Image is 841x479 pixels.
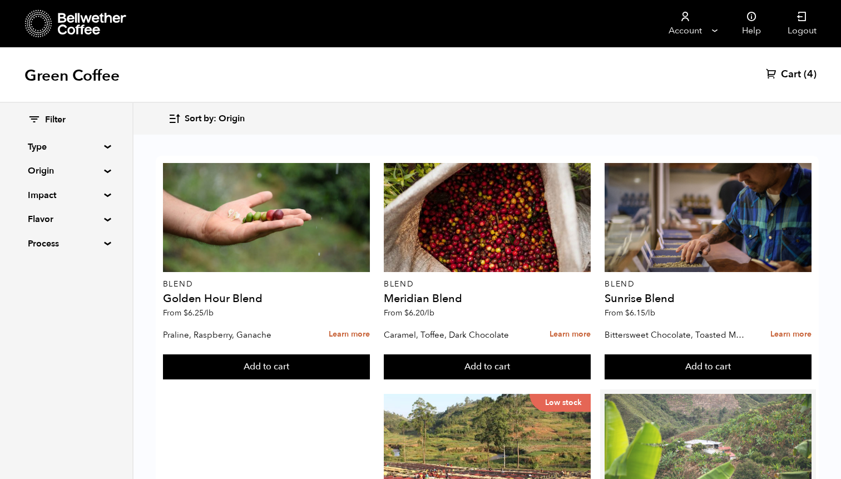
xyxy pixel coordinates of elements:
[163,308,214,318] span: From
[530,394,591,412] p: Low stock
[770,323,812,347] a: Learn more
[645,308,655,318] span: /lb
[329,323,370,347] a: Learn more
[605,293,812,304] h4: Sunrise Blend
[605,354,812,380] button: Add to cart
[24,66,120,86] h1: Green Coffee
[163,354,370,380] button: Add to cart
[28,140,105,154] summary: Type
[384,308,434,318] span: From
[28,189,105,202] summary: Impact
[424,308,434,318] span: /lb
[384,354,591,380] button: Add to cart
[605,280,812,288] p: Blend
[384,327,525,343] p: Caramel, Toffee, Dark Chocolate
[766,68,817,81] a: Cart (4)
[45,114,66,126] span: Filter
[384,293,591,304] h4: Meridian Blend
[168,106,245,132] button: Sort by: Origin
[404,308,434,318] bdi: 6.20
[804,68,817,81] span: (4)
[184,308,188,318] span: $
[605,308,655,318] span: From
[781,68,801,81] span: Cart
[550,323,591,347] a: Learn more
[28,164,105,177] summary: Origin
[404,308,409,318] span: $
[163,280,370,288] p: Blend
[625,308,655,318] bdi: 6.15
[384,280,591,288] p: Blend
[204,308,214,318] span: /lb
[605,327,745,343] p: Bittersweet Chocolate, Toasted Marshmallow, Candied Orange, Praline
[625,308,630,318] span: $
[163,293,370,304] h4: Golden Hour Blend
[163,327,304,343] p: Praline, Raspberry, Ganache
[28,213,105,226] summary: Flavor
[28,237,105,250] summary: Process
[185,113,245,125] span: Sort by: Origin
[184,308,214,318] bdi: 6.25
